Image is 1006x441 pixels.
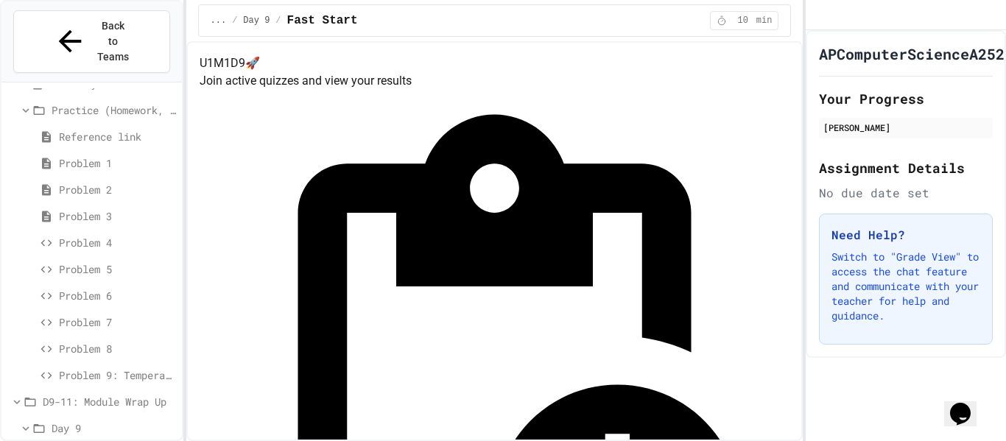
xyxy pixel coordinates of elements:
[59,288,176,303] span: Problem 6
[819,88,993,109] h2: Your Progress
[59,155,176,171] span: Problem 1
[59,314,176,330] span: Problem 7
[59,261,176,277] span: Problem 5
[731,15,755,27] span: 10
[59,235,176,250] span: Problem 4
[96,18,130,65] span: Back to Teams
[52,420,176,436] span: Day 9
[211,15,227,27] span: ...
[200,72,790,90] p: Join active quizzes and view your results
[52,102,176,118] span: Practice (Homework, if needed)
[59,208,176,224] span: Problem 3
[275,15,281,27] span: /
[59,182,176,197] span: Problem 2
[59,129,176,144] span: Reference link
[944,382,991,426] iframe: chat widget
[59,367,176,383] span: Problem 9: Temperature Converter
[819,184,993,202] div: No due date set
[819,158,993,178] h2: Assignment Details
[200,54,790,72] h4: U1M1D9 🚀
[232,15,237,27] span: /
[13,10,170,73] button: Back to Teams
[287,12,358,29] span: Fast Start
[43,394,176,409] span: D9-11: Module Wrap Up
[243,15,270,27] span: Day 9
[756,15,773,27] span: min
[831,226,980,244] h3: Need Help?
[831,250,980,323] p: Switch to "Grade View" to access the chat feature and communicate with your teacher for help and ...
[823,121,988,134] div: [PERSON_NAME]
[59,341,176,356] span: Problem 8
